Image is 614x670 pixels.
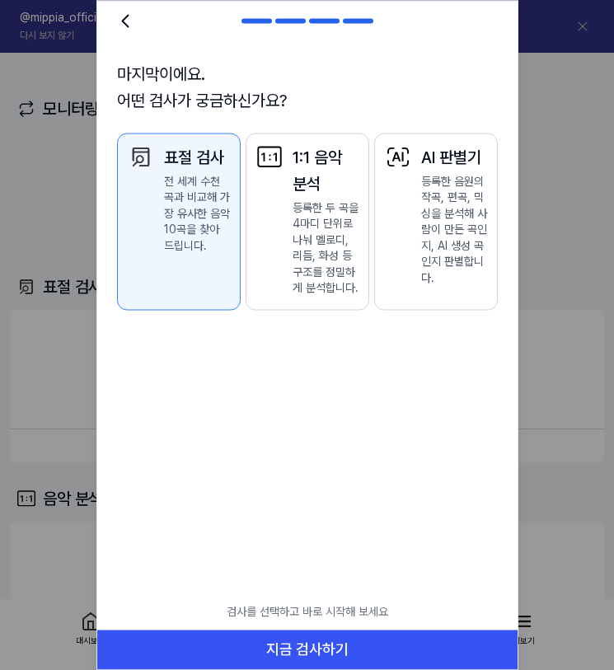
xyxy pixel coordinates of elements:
button: 표절 검사전 세계 수천 곡과 비교해 가장 유사한 음악 10곡을 찾아 드립니다. [117,133,241,311]
button: 1:1 음악 분석등록한 두 곡을 4마디 단위로 나눠 멜로디, 리듬, 화성 등 구조를 정밀하게 분석합니다. [246,133,369,311]
h1: 마지막이에요. 어떤 검사가 궁금하신가요? [117,60,498,113]
p: 전 세계 수천 곡과 비교해 가장 유사한 음악 10곡을 찾아 드립니다. [164,173,230,254]
div: 1:1 음악 분석 [293,143,359,196]
p: 등록한 두 곡을 4마디 단위로 나눠 멜로디, 리듬, 화성 등 구조를 정밀하게 분석합니다. [293,199,359,297]
p: 검사를 선택하고 바로 시작해 보세요 [97,593,518,630]
div: 표절 검사 [164,143,230,170]
button: AI 판별기등록한 음원의 작곡, 편곡, 믹싱을 분석해 사람이 만든 곡인지, AI 생성 곡인지 판별합니다. [374,133,498,311]
button: 지금 검사하기 [97,630,518,669]
p: 등록한 음원의 작곡, 편곡, 믹싱을 분석해 사람이 만든 곡인지, AI 생성 곡인지 판별합니다. [421,173,487,286]
div: AI 판별기 [421,143,487,170]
